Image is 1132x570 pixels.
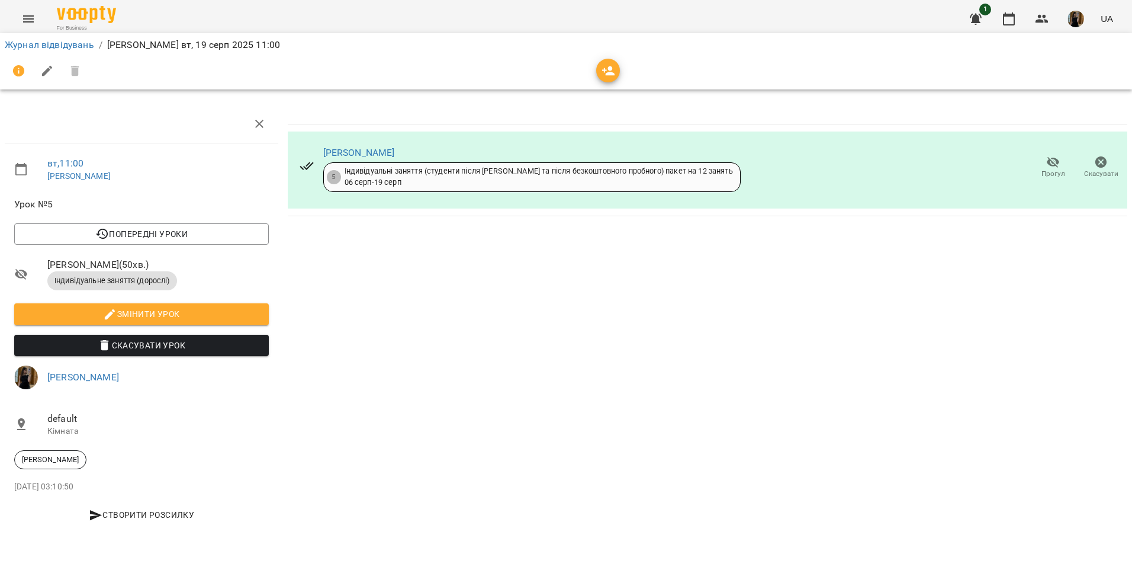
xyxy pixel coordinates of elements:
span: Змінити урок [24,307,259,321]
p: Кімната [47,425,269,437]
p: [PERSON_NAME] вт, 19 серп 2025 11:00 [107,38,280,52]
img: Voopty Logo [57,6,116,23]
img: 283d04c281e4d03bc9b10f0e1c453e6b.jpg [14,366,38,389]
span: Урок №5 [14,197,269,212]
div: 5 [327,170,341,184]
a: [PERSON_NAME] [323,147,395,158]
span: Попередні уроки [24,227,259,241]
button: Скасувати Урок [14,335,269,356]
span: default [47,412,269,426]
a: Журнал відвідувань [5,39,94,50]
span: For Business [57,24,116,32]
button: Попередні уроки [14,223,269,245]
nav: breadcrumb [5,38,1127,52]
p: [DATE] 03:10:50 [14,481,269,493]
span: Прогул [1041,169,1065,179]
span: Індивідуальне заняття (дорослі) [47,276,177,286]
span: Скасувати [1084,169,1118,179]
a: [PERSON_NAME] [47,372,119,383]
button: UA [1096,8,1118,30]
img: 283d04c281e4d03bc9b10f0e1c453e6b.jpg [1067,11,1084,27]
span: Скасувати Урок [24,338,259,353]
div: Індивідуальні заняття (студенти після [PERSON_NAME] та після безкоштовного пробного) пакет на 12 ... [345,166,733,188]
a: вт , 11:00 [47,158,83,169]
span: 1 [979,4,991,15]
button: Змінити урок [14,303,269,325]
button: Прогул [1029,151,1077,184]
span: [PERSON_NAME] [15,454,86,465]
button: Створити розсилку [14,504,269,526]
a: [PERSON_NAME] [47,171,111,181]
span: [PERSON_NAME] ( 50 хв. ) [47,258,269,272]
button: Скасувати [1077,151,1125,184]
span: UA [1101,12,1113,25]
span: Створити розсилку [19,508,264,522]
div: [PERSON_NAME] [14,450,86,469]
li: / [99,38,102,52]
button: Menu [14,5,43,33]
